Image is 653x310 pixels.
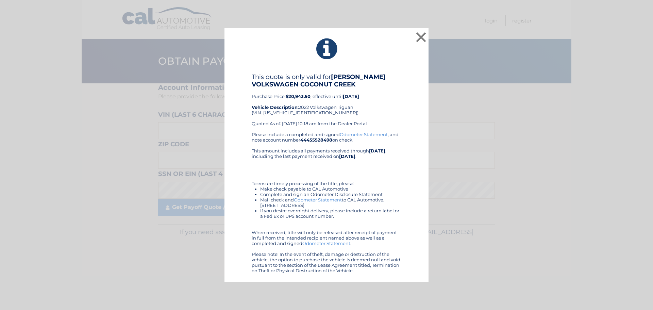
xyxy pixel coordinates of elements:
b: [DATE] [339,153,355,159]
strong: Vehicle Description: [252,104,299,110]
b: [PERSON_NAME] VOLKSWAGEN COCONUT CREEK [252,73,386,88]
b: [DATE] [369,148,385,153]
li: Complete and sign an Odometer Disclosure Statement [260,192,401,197]
h4: This quote is only valid for [252,73,401,88]
button: × [414,30,428,44]
li: If you desire overnight delivery, please include a return label or a Fed Ex or UPS account number. [260,208,401,219]
b: [DATE] [343,94,359,99]
a: Odometer Statement [302,241,350,246]
b: 44455528498 [300,137,332,143]
div: Purchase Price: , effective until 2022 Volkswagen Tiguan (VIN: [US_VEHICLE_IDENTIFICATION_NUMBER]... [252,73,401,132]
div: Please include a completed and signed , and note account number on check. This amount includes al... [252,132,401,273]
b: $20,943.50 [286,94,311,99]
a: Odometer Statement [340,132,388,137]
li: Make check payable to CAL Automotive [260,186,401,192]
a: Odometer Statement [294,197,342,202]
li: Mail check and to CAL Automotive, [STREET_ADDRESS] [260,197,401,208]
